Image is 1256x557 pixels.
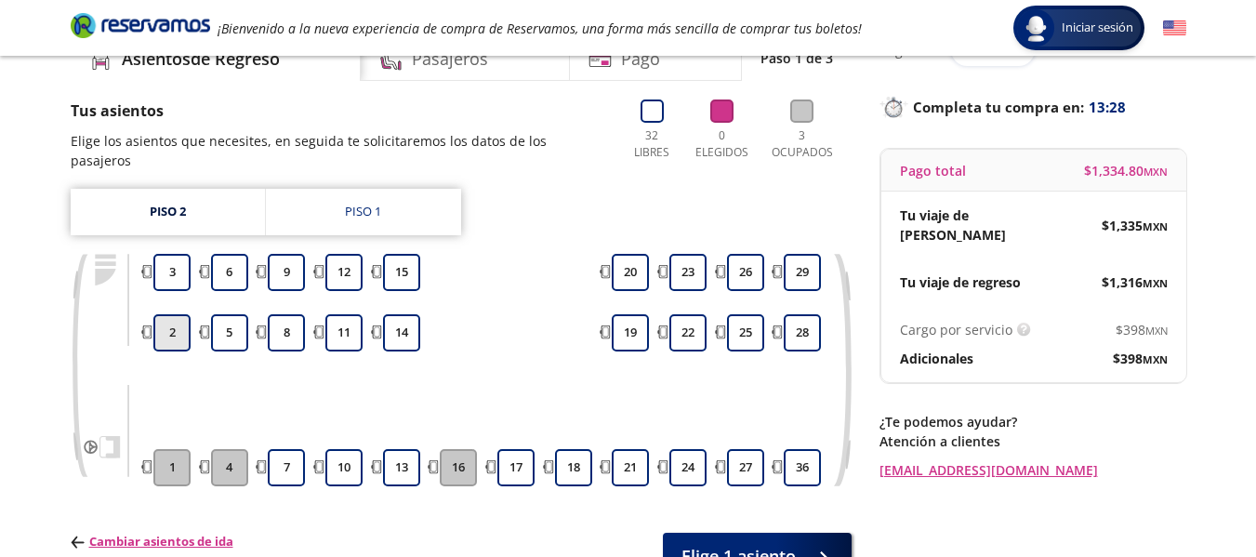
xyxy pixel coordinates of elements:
a: Piso 2 [71,189,265,235]
button: 27 [727,449,764,486]
span: 13:28 [1089,97,1126,118]
p: 0 Elegidos [691,127,753,161]
small: MXN [1143,352,1168,366]
button: 2 [153,314,191,351]
button: 19 [612,314,649,351]
p: Elige los asientos que necesites, en seguida te solicitaremos los datos de los pasajeros [71,131,608,170]
em: ¡Bienvenido a la nueva experiencia de compra de Reservamos, una forma más sencilla de comprar tus... [218,20,862,37]
button: 12 [325,254,363,291]
p: Tu viaje de [PERSON_NAME] [900,206,1034,245]
span: $ 1,334.80 [1084,161,1168,180]
p: Atención a clientes [879,431,1186,451]
button: 29 [784,254,821,291]
i: Brand Logo [71,11,210,39]
button: 11 [325,314,363,351]
button: 8 [268,314,305,351]
button: 24 [669,449,707,486]
span: $ 1,335 [1102,216,1168,235]
small: MXN [1144,165,1168,179]
button: 10 [325,449,363,486]
p: Completa tu compra en : [879,94,1186,120]
button: 36 [784,449,821,486]
a: Piso 1 [266,189,461,235]
span: Iniciar sesión [1054,19,1141,37]
button: 1 [153,449,191,486]
button: 25 [727,314,764,351]
small: MXN [1143,219,1168,233]
button: 28 [784,314,821,351]
button: 17 [497,449,535,486]
button: 22 [669,314,707,351]
a: Brand Logo [71,11,210,45]
span: $ 398 [1113,349,1168,368]
p: 32 Libres [627,127,678,161]
p: Paso 1 de 3 [760,48,833,68]
p: Tus asientos [71,99,608,122]
button: 16 [440,449,477,486]
h4: Pago [621,46,660,72]
span: $ 398 [1116,320,1168,339]
p: 3 Ocupados [767,127,838,161]
button: 15 [383,254,420,291]
button: 13 [383,449,420,486]
p: Pago total [900,161,966,180]
button: 20 [612,254,649,291]
button: English [1163,17,1186,40]
button: 3 [153,254,191,291]
p: ¿Te podemos ayudar? [879,412,1186,431]
p: Cargo por servicio [900,320,1012,339]
button: 26 [727,254,764,291]
button: 4 [211,449,248,486]
p: Tu viaje de regreso [900,272,1021,292]
button: 5 [211,314,248,351]
h4: Asientos de Regreso [122,46,280,72]
button: 6 [211,254,248,291]
button: 21 [612,449,649,486]
small: MXN [1145,324,1168,338]
iframe: Messagebird Livechat Widget [1148,449,1237,538]
div: Piso 1 [345,203,381,221]
h4: Pasajeros [412,46,488,72]
a: [EMAIL_ADDRESS][DOMAIN_NAME] [879,460,1186,480]
button: 18 [555,449,592,486]
button: 23 [669,254,707,291]
button: 14 [383,314,420,351]
span: $ 1,316 [1102,272,1168,292]
p: Adicionales [900,349,973,368]
button: 7 [268,449,305,486]
p: Cambiar asientos de ida [71,533,233,551]
small: MXN [1143,276,1168,290]
button: 9 [268,254,305,291]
